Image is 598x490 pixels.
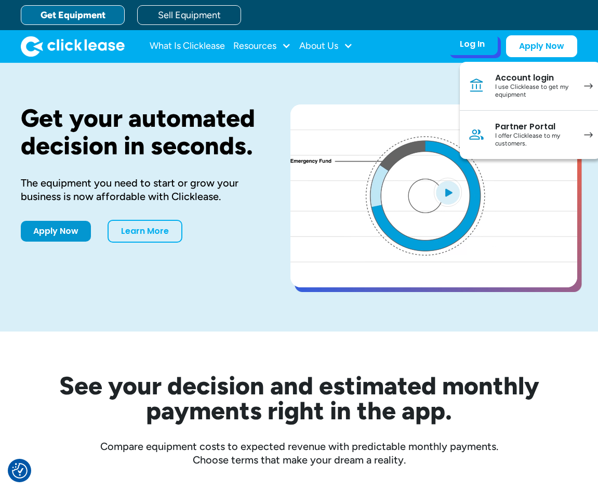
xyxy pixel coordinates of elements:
[12,463,28,479] button: Consent Preferences
[21,373,577,423] h2: See your decision and estimated monthly payments right in the app.
[506,35,577,57] a: Apply Now
[21,36,125,57] a: home
[299,36,353,57] div: About Us
[468,126,485,143] img: Person icon
[108,220,182,243] a: Learn More
[495,83,574,99] div: I use Clicklease to get my equipment
[21,440,577,467] div: Compare equipment costs to expected revenue with predictable monthly payments. Choose terms that ...
[21,176,257,203] div: The equipment you need to start or grow your business is now affordable with Clicklease.
[584,132,593,138] img: arrow
[468,77,485,94] img: Bank icon
[12,463,28,479] img: Revisit consent button
[460,39,485,49] div: Log In
[21,221,91,242] a: Apply Now
[233,36,291,57] div: Resources
[290,104,577,287] a: open lightbox
[137,5,241,25] a: Sell Equipment
[434,178,462,207] img: Blue play button logo on a light blue circular background
[584,83,593,89] img: arrow
[21,104,257,160] h1: Get your automated decision in seconds.
[150,36,225,57] a: What Is Clicklease
[21,36,125,57] img: Clicklease logo
[495,73,574,83] div: Account login
[495,132,574,148] div: I offer Clicklease to my customers.
[21,5,125,25] a: Get Equipment
[495,122,574,132] div: Partner Portal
